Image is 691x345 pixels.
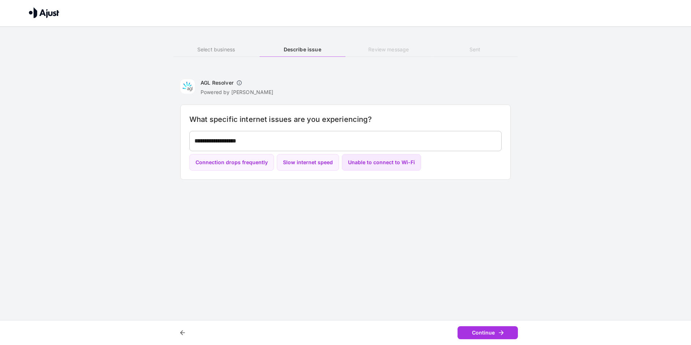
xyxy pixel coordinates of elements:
button: Connection drops frequently [189,154,274,171]
button: Unable to connect to Wi-Fi [342,154,421,171]
h6: What specific internet issues are you experiencing? [189,114,502,125]
p: Powered by [PERSON_NAME] [201,89,274,96]
button: Continue [458,326,518,340]
h6: AGL Resolver [201,79,233,86]
h6: Describe issue [259,46,345,54]
img: AGL [180,79,195,94]
h6: Select business [173,46,259,54]
h6: Sent [432,46,518,54]
button: Slow internet speed [277,154,339,171]
img: Ajust [29,7,59,18]
h6: Review message [345,46,432,54]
